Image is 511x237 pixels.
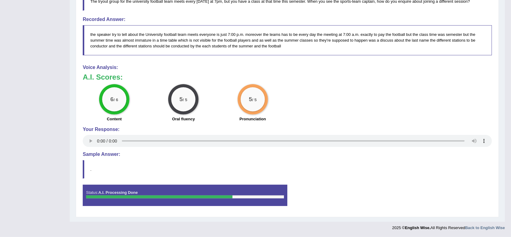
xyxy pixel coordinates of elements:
a: Back to English Wise [465,225,505,230]
blockquote: . [83,160,492,179]
strong: A.I. Processing Done [98,190,138,195]
div: Status: [83,185,287,206]
blockquote: the speaker try to tell about the University football team meets everyone is just 7:00 p.m. moreo... [83,25,492,55]
label: Oral fluency [172,116,195,122]
h4: Recorded Answer: [83,17,492,22]
label: Content [107,116,122,122]
h4: Your Response: [83,127,492,132]
big: 6 [110,96,114,103]
big: 5 [180,96,183,103]
small: / 6 [114,98,118,102]
h4: Voice Analysis: [83,65,492,70]
b: A.I. Scores: [83,73,123,81]
strong: English Wise. [405,225,430,230]
div: 2025 © All Rights Reserved [392,222,505,231]
small: / 5 [183,98,187,102]
label: Pronunciation [239,116,266,122]
h4: Sample Answer: [83,152,492,157]
small: / 5 [252,98,257,102]
big: 5 [249,96,252,103]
